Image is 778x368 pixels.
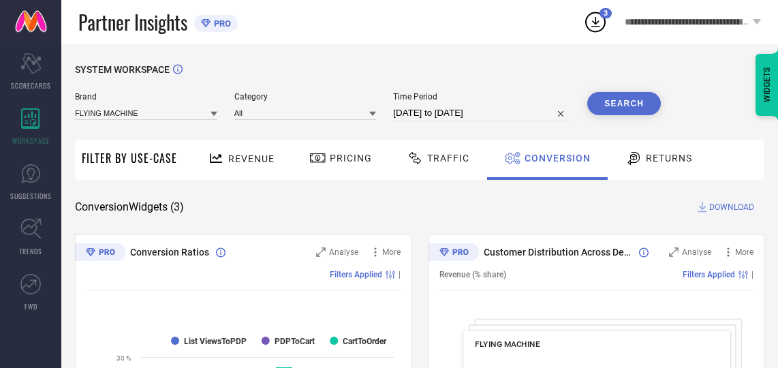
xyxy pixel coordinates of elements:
span: Filters Applied [683,270,735,279]
text: CartToOrder [343,337,387,346]
span: SUGGESTIONS [10,191,52,201]
span: Analyse [329,247,358,257]
span: Traffic [427,153,469,164]
span: | [751,270,753,279]
span: Category [234,92,377,102]
text: PDPToCart [275,337,315,346]
span: Analyse [682,247,711,257]
span: More [735,247,753,257]
button: Search [587,92,661,115]
span: FWD [25,301,37,311]
span: FLYING MACHINE [475,339,540,349]
span: Revenue [228,153,275,164]
div: Premium [429,243,479,264]
svg: Zoom [669,247,679,257]
span: PRO [211,18,231,29]
span: SCORECARDS [11,80,51,91]
span: Conversion Widgets ( 3 ) [75,200,184,214]
span: DOWNLOAD [709,200,754,214]
span: Conversion [525,153,591,164]
text: 30 % [116,354,131,362]
span: SYSTEM WORKSPACE [75,64,170,75]
span: More [382,247,401,257]
svg: Zoom [316,247,326,257]
span: Returns [646,153,692,164]
span: WORKSPACE [12,136,50,146]
text: List ViewsToPDP [184,337,247,346]
span: Revenue (% share) [439,270,506,279]
span: TRENDS [19,246,42,256]
span: Time Period [393,92,570,102]
span: 3 [604,9,608,18]
span: Brand [75,92,217,102]
span: Partner Insights [78,8,187,36]
span: | [399,270,401,279]
input: Select time period [393,105,570,121]
div: Premium [75,243,125,264]
span: Filter By Use-Case [82,150,177,166]
span: Filters Applied [330,270,382,279]
div: Open download list [583,10,608,34]
span: Customer Distribution Across Device/OS [484,247,633,258]
span: Conversion Ratios [130,247,209,258]
span: Pricing [330,153,372,164]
